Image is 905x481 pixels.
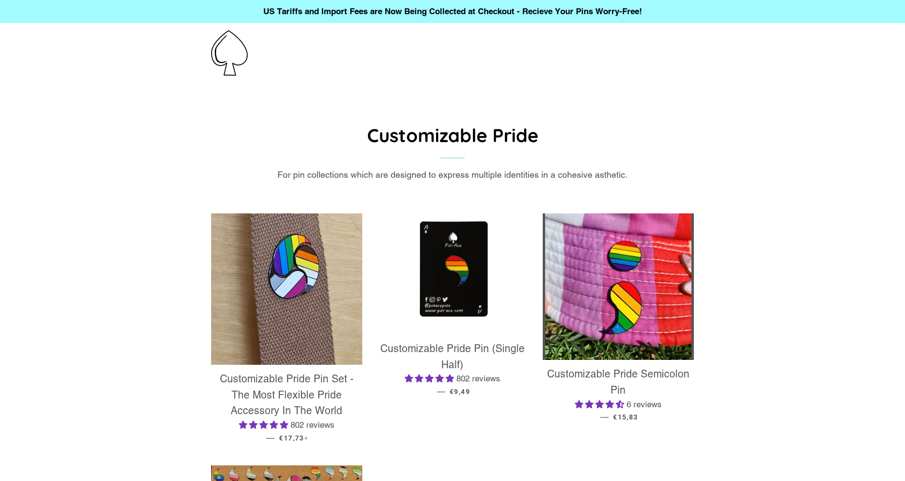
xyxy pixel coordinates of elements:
span: 4.83 stars [239,420,291,430]
span: Customizable Pride Semicolon Pin [547,368,689,396]
span: Customizable Pride Pin Set - The Most Flexible Pride Accessory In The World [220,373,354,417]
div: For pin collections which are designed to express multiple identities in a cohesive asthetic. [211,168,694,182]
span: 802 reviews [456,374,500,383]
span: €15,83 [613,413,638,421]
h1: Customizable Pride [211,122,694,148]
span: 802 reviews [291,420,334,430]
span: €17,73 [279,434,309,442]
span: 4.67 stars [575,399,627,409]
span: Customizable Pride Pin (Single Half) [380,342,525,371]
span: — [437,386,445,396]
img: Pin-Ace [211,30,248,76]
a: Customizable Pride Pin Set - The Most Flexible Pride Accessory In The World 4.83 stars 802 review... [211,365,362,451]
span: — [600,412,609,421]
span: €9,49 [450,388,470,396]
a: Customizable Pride Semicolon Pin 4.67 stars 6 reviews — €15,83 [543,360,694,430]
span: 4.83 stars [405,374,456,383]
a: Customizable Pride Pin (Single Half) 4.83 stars 802 reviews — €9,49 [377,335,528,404]
span: — [266,433,275,442]
span: 6 reviews [627,399,662,409]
